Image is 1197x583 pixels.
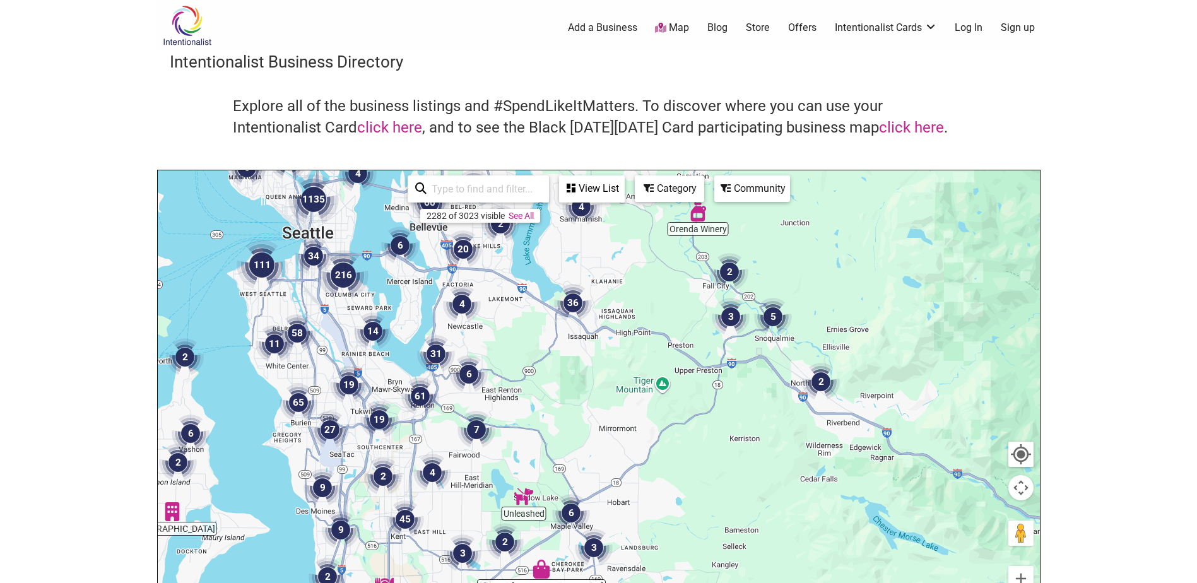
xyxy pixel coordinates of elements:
[1008,475,1034,500] button: Map camera controls
[381,495,429,543] div: 45
[232,235,292,295] div: 111
[233,96,965,138] h4: Explore all of the business listings and #SpendLikeItMatters. To discover where you can use your ...
[705,248,753,296] div: 2
[273,309,321,357] div: 58
[547,489,595,537] div: 6
[251,320,298,368] div: 11
[955,21,982,35] a: Log In
[560,177,623,201] div: View List
[788,21,817,35] a: Offers
[438,280,486,328] div: 4
[707,293,755,341] div: 3
[559,175,625,203] div: See a list of the visible businesses
[570,524,618,572] div: 3
[879,119,944,136] a: click here
[412,330,460,378] div: 31
[325,361,373,409] div: 19
[427,177,541,201] input: Type to find and filter...
[357,119,422,136] a: click here
[1008,442,1034,467] button: Your Location
[154,439,202,486] div: 2
[334,150,382,197] div: 4
[549,279,597,327] div: 36
[1008,521,1034,546] button: Drag Pegman onto the map to open Street View
[746,21,770,35] a: Store
[749,293,797,341] div: 5
[797,358,845,406] div: 2
[396,372,444,420] div: 61
[283,169,344,230] div: 1135
[290,232,338,280] div: 34
[476,200,524,248] div: 2
[445,350,493,398] div: 6
[427,211,505,221] div: 2282 of 3023 visible
[655,21,689,35] a: Map
[317,506,365,554] div: 9
[452,406,500,454] div: 7
[636,177,703,201] div: Category
[439,529,486,577] div: 3
[509,211,534,221] a: See All
[158,497,187,526] div: Froggsong Gardens
[635,175,704,202] div: Filter by category
[408,175,549,203] div: Type to search and filter
[274,379,322,427] div: 65
[359,452,407,500] div: 2
[683,197,712,227] div: Orenda Winery
[157,5,217,46] img: Intentionalist
[376,221,424,269] div: 6
[714,175,790,202] div: Filter by Community
[835,21,937,35] a: Intentionalist Cards
[170,50,1028,73] h3: Intentionalist Business Directory
[481,518,529,566] div: 2
[167,409,215,457] div: 6
[509,482,538,511] div: Unleashed
[161,333,209,381] div: 2
[1001,21,1035,35] a: Sign up
[306,406,354,454] div: 27
[298,464,346,512] div: 9
[313,245,374,305] div: 216
[349,307,397,355] div: 14
[707,21,728,35] a: Blog
[355,396,403,444] div: 19
[408,449,456,497] div: 4
[568,21,637,35] a: Add a Business
[439,225,487,273] div: 20
[716,177,789,201] div: Community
